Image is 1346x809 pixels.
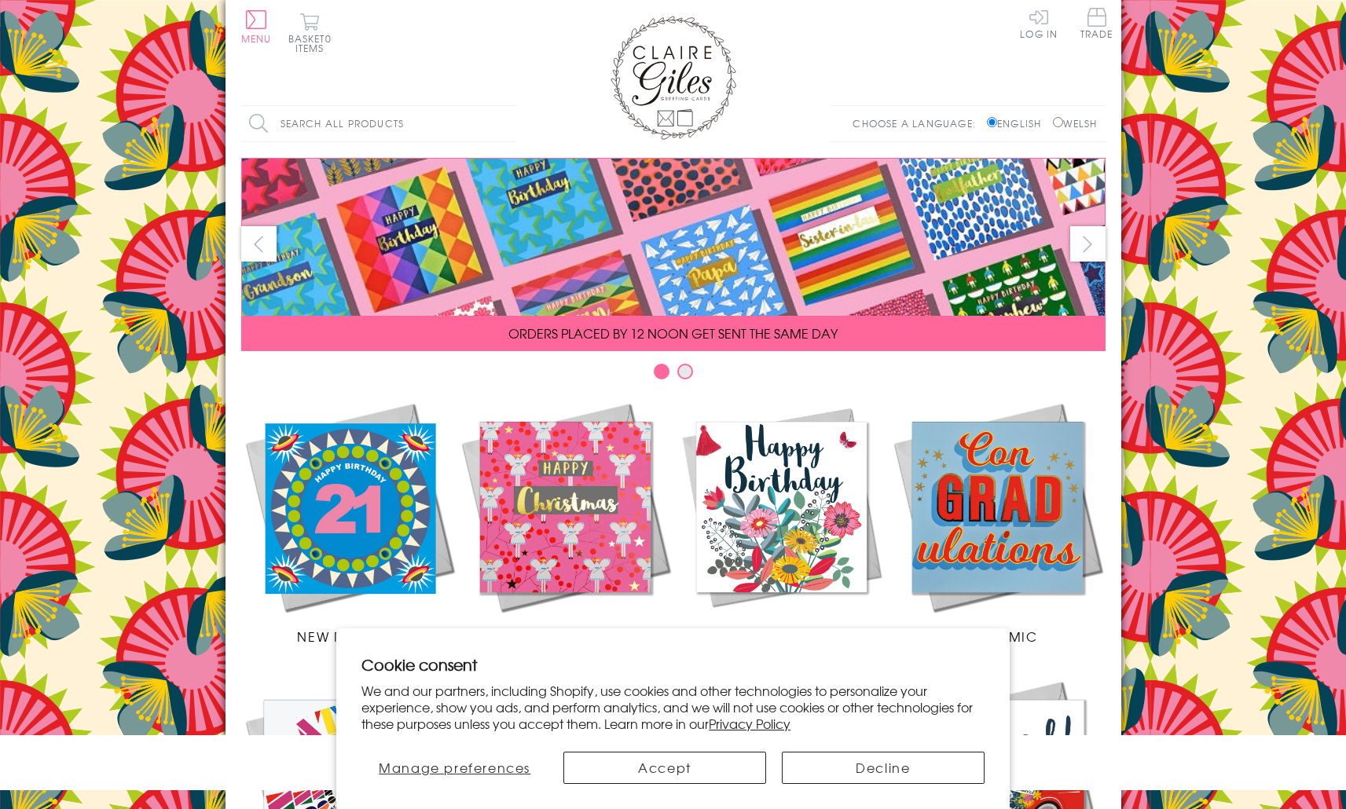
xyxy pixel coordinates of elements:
label: English [987,116,1049,130]
input: English [987,117,997,127]
input: Search all products [241,106,516,141]
div: Carousel Pagination [241,363,1106,387]
button: Accept [563,752,766,784]
input: Welsh [1053,117,1063,127]
a: Christmas [457,399,673,646]
span: ORDERS PLACED BY 12 NOON GET SENT THE SAME DAY [508,324,838,342]
button: Decline [782,752,985,784]
a: New Releases [241,399,457,646]
span: Academic [957,627,1038,646]
a: Academic [889,399,1106,646]
label: Welsh [1053,116,1098,130]
input: Search [501,106,516,141]
span: Christmas [525,627,605,646]
img: Claire Giles Greetings Cards [611,16,736,140]
span: Trade [1080,8,1113,38]
a: Privacy Policy [709,714,790,733]
span: Menu [241,31,272,46]
button: Manage preferences [361,752,548,784]
a: Birthdays [673,399,889,646]
button: Carousel Page 2 [677,364,693,379]
button: prev [241,226,277,262]
span: Manage preferences [379,758,530,777]
button: Carousel Page 1 (Current Slide) [654,364,669,379]
button: Menu [241,10,272,43]
button: Basket0 items [288,13,332,53]
h2: Cookie consent [361,653,985,675]
p: We and our partners, including Shopify, use cookies and other technologies to personalize your ex... [361,683,985,731]
span: New Releases [297,627,400,646]
a: Log In [1020,8,1058,38]
p: Choose a language: [853,116,984,130]
button: next [1070,226,1106,262]
a: Trade [1080,8,1113,42]
span: Birthdays [743,627,819,646]
span: 0 items [295,31,332,55]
